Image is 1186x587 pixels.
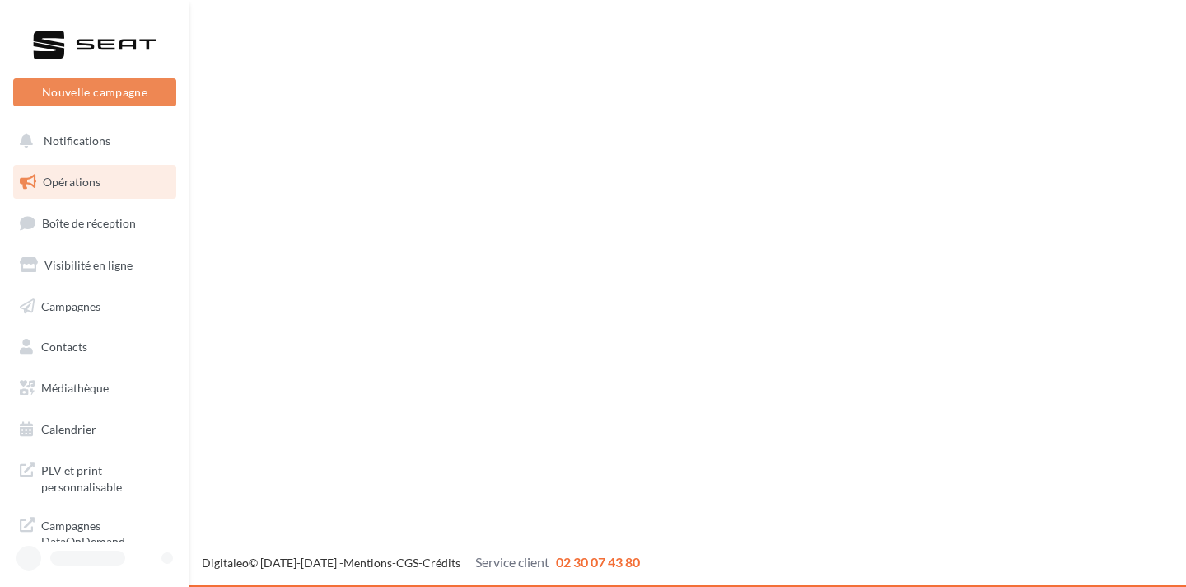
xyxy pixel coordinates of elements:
a: PLV et print personnalisable [10,453,180,501]
span: Contacts [41,340,87,354]
a: CGS [396,556,418,570]
a: Contacts [10,330,180,364]
a: Visibilité en ligne [10,248,180,283]
a: Boîte de réception [10,205,180,241]
a: Opérations [10,165,180,200]
span: Calendrier [41,422,96,436]
a: Médiathèque [10,371,180,406]
span: 02 30 07 43 80 [556,554,640,570]
a: Campagnes DataOnDemand [10,508,180,556]
button: Notifications [10,124,173,158]
span: Service client [475,554,549,570]
a: Calendrier [10,412,180,447]
span: Médiathèque [41,381,109,395]
span: Notifications [44,134,110,148]
a: Crédits [423,556,460,570]
a: Mentions [343,556,392,570]
a: Digitaleo [202,556,249,570]
span: © [DATE]-[DATE] - - - [202,556,640,570]
button: Nouvelle campagne [13,78,176,106]
a: Campagnes [10,289,180,324]
span: PLV et print personnalisable [41,459,170,495]
span: Visibilité en ligne [44,258,133,272]
span: Opérations [43,175,100,189]
span: Boîte de réception [42,216,136,230]
span: Campagnes DataOnDemand [41,514,170,550]
span: Campagnes [41,298,100,312]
